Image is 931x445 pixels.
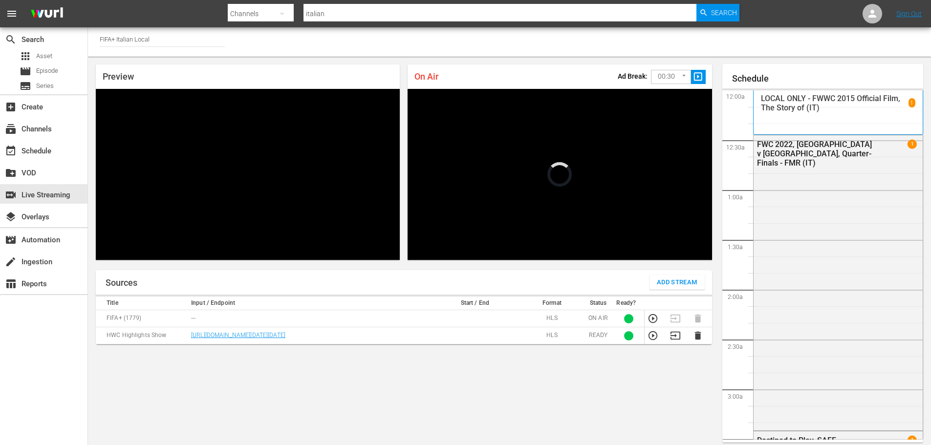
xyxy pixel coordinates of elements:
span: On Air [414,71,438,82]
span: Episode [20,65,31,77]
span: menu [6,8,18,20]
span: 1 [908,436,917,445]
button: Preview Stream [648,313,658,324]
th: Format [521,297,583,310]
span: Episode [36,66,58,76]
th: Ready? [613,297,644,310]
div: Video Player [408,89,712,260]
h1: Schedule [732,74,924,84]
th: Start / End [429,297,521,310]
td: ON AIR [583,310,613,327]
span: 1 [908,140,917,149]
button: Preview Stream [648,330,658,341]
div: Video Player [96,89,400,260]
span: Search [711,4,737,21]
button: Search [696,4,739,21]
span: Ingestion [5,256,17,268]
td: HLS [521,327,583,344]
th: Title [96,297,188,310]
span: Series [36,81,54,91]
p: LOCAL ONLY - FWWC 2015 Official Film, The Story of (IT) [761,94,909,112]
td: HLS [521,310,583,327]
td: HWC Highlights Show [96,327,188,344]
span: VOD [5,167,17,179]
h1: Sources [106,278,137,288]
button: Transition [670,330,681,341]
span: Channels [5,123,17,135]
span: slideshow_sharp [693,71,704,83]
span: Add Stream [657,277,697,288]
span: Asset [20,50,31,62]
span: Series [20,80,31,92]
th: Input / Endpoint [188,297,429,310]
span: Reports [5,278,17,290]
div: 00:30 [651,67,691,86]
span: Overlays [5,211,17,223]
span: Automation [5,234,17,246]
th: Status [583,297,613,310]
button: Delete [693,330,703,341]
a: Sign Out [896,10,922,18]
a: [URL][DOMAIN_NAME][DATE][DATE] [191,332,285,339]
span: Create [5,101,17,113]
span: Preview [103,71,134,82]
span: Schedule [5,145,17,157]
div: FWC 2022, [GEOGRAPHIC_DATA] v [GEOGRAPHIC_DATA], Quarter-Finals - FMR (IT) [757,140,875,168]
td: FIFA+ (1779) [96,310,188,327]
td: --- [188,310,429,327]
span: Live Streaming [5,189,17,201]
td: READY [583,327,613,344]
p: 1 [910,100,913,106]
span: Asset [36,51,52,61]
button: Add Stream [650,275,705,290]
p: Ad Break: [618,72,648,80]
img: ans4CAIJ8jUAAAAAAAAAAAAAAAAAAAAAAAAgQb4GAAAAAAAAAAAAAAAAAAAAAAAAJMjXAAAAAAAAAAAAAAAAAAAAAAAAgAT5G... [23,2,70,25]
span: Search [5,34,17,45]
